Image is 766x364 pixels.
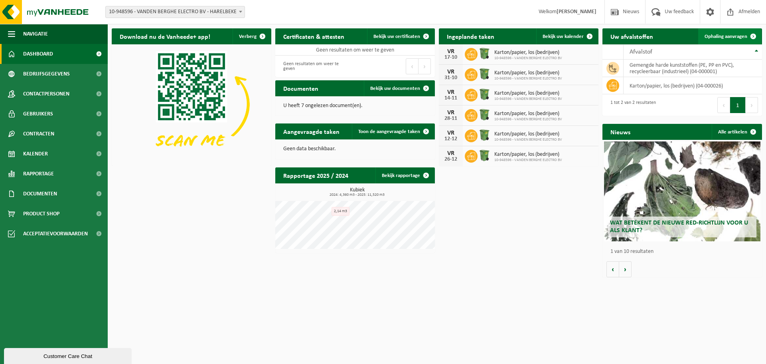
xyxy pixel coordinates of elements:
p: U heeft 7 ongelezen document(en). [283,103,427,109]
iframe: chat widget [4,346,133,364]
span: Karton/papier, los (bedrijven) [494,111,562,117]
div: VR [443,48,459,55]
span: Bekijk uw kalender [543,34,584,39]
span: Verberg [239,34,257,39]
button: Next [419,58,431,74]
img: Download de VHEPlus App [112,44,271,164]
span: Navigatie [23,24,48,44]
span: Acceptatievoorwaarden [23,224,88,244]
div: VR [443,109,459,116]
h2: Documenten [275,80,326,96]
span: Dashboard [23,44,53,64]
img: WB-0370-HPE-GN-50 [478,88,491,101]
p: 1 van 10 resultaten [610,249,758,255]
span: Kalender [23,144,48,164]
div: 12-12 [443,136,459,142]
strong: [PERSON_NAME] [557,9,596,15]
span: 10-948596 - VANDEN BERGHE ELECTRO BV [494,158,562,163]
span: 10-948596 - VANDEN BERGHE ELECTRO BV [494,76,562,81]
div: 28-11 [443,116,459,121]
h2: Rapportage 2025 / 2024 [275,167,356,183]
span: Contracten [23,124,54,144]
div: 14-11 [443,95,459,101]
div: VR [443,150,459,157]
img: WB-0370-HPE-GN-50 [478,67,491,81]
img: WB-0370-HPE-GN-50 [478,108,491,121]
span: Bekijk uw documenten [370,86,420,91]
button: 1 [730,97,746,113]
button: Next [746,97,758,113]
span: 10-948596 - VANDEN BERGHE ELECTRO BV - HARELBEKE [106,6,245,18]
span: Wat betekent de nieuwe RED-richtlijn voor u als klant? [610,220,748,234]
h2: Certificaten & attesten [275,28,352,44]
h2: Aangevraagde taken [275,123,347,139]
span: Karton/papier, los (bedrijven) [494,90,562,97]
a: Alle artikelen [712,124,761,140]
div: Geen resultaten om weer te geven [279,58,351,75]
a: Bekijk rapportage [375,167,434,183]
span: 10-948596 - VANDEN BERGHE ELECTRO BV [494,97,562,101]
span: Karton/papier, los (bedrijven) [494,70,562,76]
td: karton/papier, los (bedrijven) (04-000026) [624,77,762,94]
span: Karton/papier, los (bedrijven) [494,50,562,56]
div: 26-12 [443,157,459,162]
span: 2024: 4,360 m3 - 2025: 11,520 m3 [279,193,435,197]
span: Afvalstof [630,49,652,55]
h2: Nieuws [602,124,638,139]
span: Ophaling aanvragen [705,34,747,39]
div: VR [443,130,459,136]
span: Documenten [23,184,57,204]
td: gemengde harde kunststoffen (PE, PP en PVC), recycleerbaar (industrieel) (04-000001) [624,60,762,77]
div: 1 tot 2 van 2 resultaten [606,96,656,114]
span: Product Shop [23,204,59,224]
span: 10-948596 - VANDEN BERGHE ELECTRO BV - HARELBEKE [105,6,245,18]
span: Rapportage [23,164,54,184]
img: WB-0370-HPE-GN-50 [478,128,491,142]
a: Toon de aangevraagde taken [352,123,434,139]
span: Bedrijfsgegevens [23,64,70,84]
span: Gebruikers [23,104,53,124]
div: 2,14 m3 [332,207,349,216]
img: WB-0370-HPE-GN-50 [478,149,491,162]
h3: Kubiek [279,187,435,197]
span: Bekijk uw certificaten [373,34,420,39]
span: Toon de aangevraagde taken [358,129,420,134]
button: Previous [717,97,730,113]
button: Volgende [619,261,632,277]
p: Geen data beschikbaar. [283,146,427,152]
span: 10-948596 - VANDEN BERGHE ELECTRO BV [494,117,562,122]
img: WB-0370-HPE-GN-50 [478,47,491,60]
button: Vorige [606,261,619,277]
h2: Ingeplande taken [439,28,502,44]
button: Previous [406,58,419,74]
span: Karton/papier, los (bedrijven) [494,131,562,137]
a: Bekijk uw kalender [536,28,598,44]
div: VR [443,89,459,95]
h2: Download nu de Vanheede+ app! [112,28,218,44]
a: Bekijk uw certificaten [367,28,434,44]
div: 17-10 [443,55,459,60]
h2: Uw afvalstoffen [602,28,661,44]
span: 10-948596 - VANDEN BERGHE ELECTRO BV [494,56,562,61]
a: Ophaling aanvragen [698,28,761,44]
span: Karton/papier, los (bedrijven) [494,151,562,158]
span: 10-948596 - VANDEN BERGHE ELECTRO BV [494,137,562,142]
a: Wat betekent de nieuwe RED-richtlijn voor u als klant? [604,141,760,241]
a: Bekijk uw documenten [364,80,434,96]
span: Contactpersonen [23,84,69,104]
div: 31-10 [443,75,459,81]
div: VR [443,69,459,75]
button: Verberg [233,28,270,44]
td: Geen resultaten om weer te geven [275,44,435,56]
